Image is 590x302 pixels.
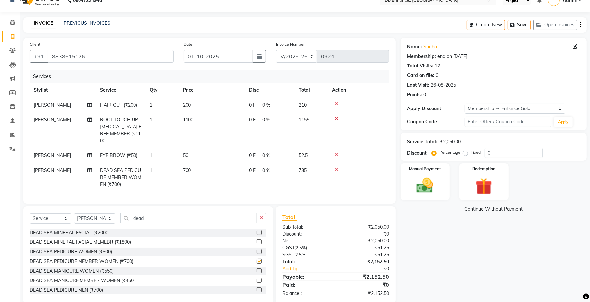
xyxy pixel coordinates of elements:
span: 0 F [249,102,256,108]
span: 52.5 [299,152,308,158]
div: Name: [407,43,422,50]
div: DEAD SEA MANICURE WOMEN (₹550) [30,268,114,275]
span: 0 F [249,152,256,159]
button: Apply [554,117,573,127]
a: INVOICE [31,18,56,29]
div: ₹2,152.50 [336,290,394,297]
span: 0 F [249,116,256,123]
span: 1 [150,117,152,123]
span: 0 % [262,167,270,174]
div: Discount: [277,231,336,237]
span: CGST [282,245,295,251]
span: | [258,167,260,174]
span: 50 [183,152,188,158]
div: 26-08-2025 [431,82,456,89]
div: Balance : [277,290,336,297]
div: ₹2,152.50 [336,258,394,265]
span: 0 % [262,152,270,159]
div: Discount: [407,150,428,157]
label: Invoice Number [276,41,305,47]
label: Manual Payment [409,166,441,172]
span: ROOT TOUCH UP [MEDICAL_DATA] FREE MEMBER (₹1100) [100,117,141,144]
a: PREVIOUS INVOICES [64,20,110,26]
span: | [258,152,260,159]
div: end on [DATE] [437,53,467,60]
div: DEAD SEA PEDICURE WOMEN (₹800) [30,248,112,255]
div: ( ) [277,244,336,251]
span: [PERSON_NAME] [34,167,71,173]
label: Percentage [439,150,460,155]
span: 700 [183,167,191,173]
div: Payable: [277,273,336,280]
div: ( ) [277,251,336,258]
div: Last Visit: [407,82,429,89]
span: DEAD SEA PEDICURE MEMBER WOMEN (₹700) [100,167,141,187]
div: DEAD SEA MANICURE MEMBER WOMEN (₹450) [30,277,135,284]
th: Total [295,83,328,98]
div: DEAD SEA MINERAL FACIAL (₹2000) [30,229,110,236]
div: Points: [407,91,422,98]
span: 0 % [262,116,270,123]
div: Net: [277,237,336,244]
span: 1 [150,152,152,158]
img: _gift.svg [470,176,497,196]
div: ₹51.25 [336,244,394,251]
th: Price [179,83,245,98]
span: 735 [299,167,307,173]
span: 0 % [262,102,270,108]
span: [PERSON_NAME] [34,102,71,108]
span: 2.5% [295,252,305,257]
div: Paid: [277,281,336,289]
div: Total: [277,258,336,265]
input: Search or Scan [120,213,257,223]
button: Open Invoices [533,20,577,30]
label: Redemption [472,166,495,172]
span: 0 F [249,167,256,174]
span: Total [282,214,297,221]
div: Apply Discount [407,105,465,112]
button: +91 [30,50,48,63]
span: [PERSON_NAME] [34,117,71,123]
a: Continue Without Payment [402,206,585,213]
img: _cash.svg [411,176,438,195]
div: ₹51.25 [336,251,394,258]
span: 1 [150,102,152,108]
label: Fixed [471,150,481,155]
div: ₹0 [336,281,394,289]
label: Client [30,41,40,47]
input: Enter Offer / Coupon Code [465,117,551,127]
div: 0 [423,91,426,98]
a: Sneha [423,43,437,50]
div: Total Visits: [407,63,433,69]
div: Services [30,70,394,83]
span: 1 [150,167,152,173]
input: Search by Name/Mobile/Email/Code [48,50,174,63]
div: ₹2,050.00 [336,224,394,231]
button: Save [508,20,531,30]
a: Add Tip [277,265,345,272]
div: DEAD SEA PEDICURE MEN (₹700) [30,287,103,294]
div: Membership: [407,53,436,60]
label: Date [184,41,192,47]
span: 1155 [299,117,309,123]
div: ₹0 [336,231,394,237]
button: Create New [467,20,505,30]
div: ₹0 [345,265,394,272]
div: DEAD SEA MINERAL FACIAL MEMEBR (₹1800) [30,239,131,246]
div: Coupon Code [407,118,465,125]
span: | [258,116,260,123]
th: Stylist [30,83,96,98]
div: Service Total: [407,138,437,145]
div: 0 [436,72,438,79]
span: SGST [282,252,294,258]
div: DEAD SEA PEDICURE MEMBER WOMEN (₹700) [30,258,133,265]
span: HAIR CUT (₹200) [100,102,137,108]
span: 1100 [183,117,193,123]
span: 2.5% [296,245,306,250]
th: Service [96,83,146,98]
div: Sub Total: [277,224,336,231]
th: Disc [245,83,295,98]
span: [PERSON_NAME] [34,152,71,158]
div: ₹2,152.50 [336,273,394,280]
span: 200 [183,102,191,108]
